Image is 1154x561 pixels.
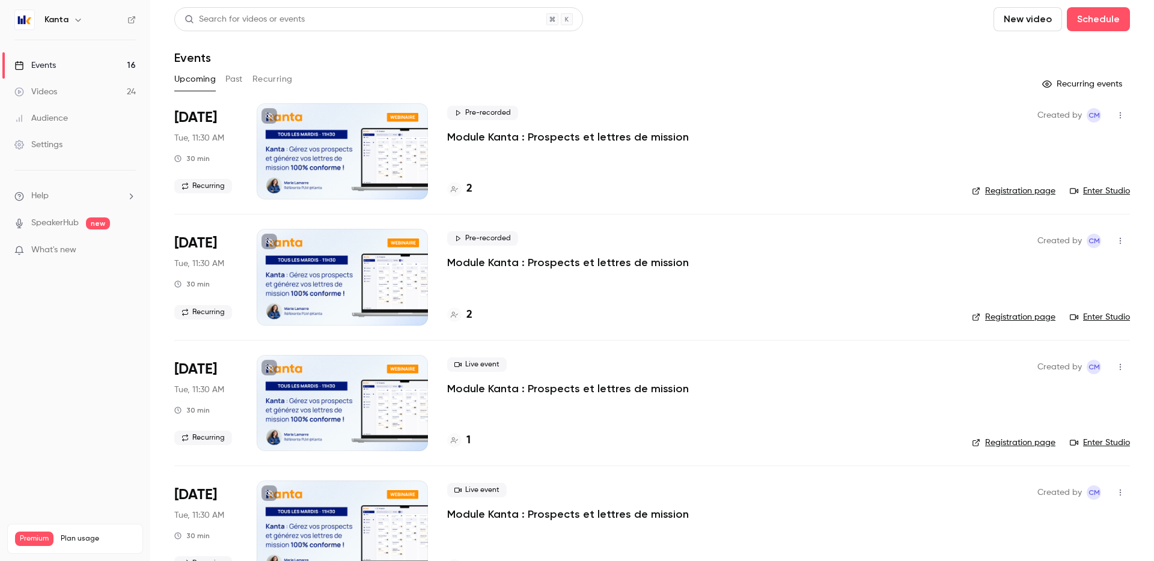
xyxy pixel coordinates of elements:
a: Enter Studio [1070,185,1130,197]
span: [DATE] [174,485,217,505]
span: Recurring [174,179,232,193]
span: Created by [1037,234,1082,248]
a: 2 [447,307,472,323]
h4: 2 [466,181,472,197]
span: Charlotte MARTEL [1087,108,1101,123]
button: Schedule [1067,7,1130,31]
div: 30 min [174,405,210,415]
button: New video [994,7,1062,31]
span: Tue, 11:30 AM [174,509,224,521]
span: [DATE] [174,108,217,127]
span: new [86,217,110,229]
div: 30 min [174,154,210,163]
span: Help [31,190,49,202]
span: Tue, 11:30 AM [174,258,224,270]
button: Recurring events [1037,74,1130,94]
a: Enter Studio [1070,437,1130,449]
a: Module Kanta : Prospects et lettres de mission [447,130,689,144]
span: Pre-recorded [447,106,518,120]
span: CM [1088,234,1100,248]
a: Registration page [972,185,1055,197]
a: 1 [447,432,471,449]
span: Charlotte MARTEL [1087,360,1101,374]
a: Module Kanta : Prospects et lettres de mission [447,507,689,521]
div: 30 min [174,279,210,289]
span: CM [1088,360,1100,374]
span: CM [1088,108,1100,123]
div: 30 min [174,531,210,541]
span: Premium [15,532,53,546]
span: Plan usage [61,534,135,544]
a: 2 [447,181,472,197]
span: Created by [1037,485,1082,500]
img: Kanta [15,10,34,29]
span: Created by [1037,360,1082,374]
span: Tue, 11:30 AM [174,384,224,396]
div: Aug 26 Tue, 11:30 AM (Europe/Paris) [174,355,237,451]
div: Aug 19 Tue, 11:30 AM (Europe/Paris) [174,229,237,325]
span: Charlotte MARTEL [1087,234,1101,248]
span: [DATE] [174,360,217,379]
a: Registration page [972,311,1055,323]
h4: 1 [466,432,471,449]
span: Recurring [174,305,232,320]
span: CM [1088,485,1100,500]
span: Recurring [174,431,232,445]
span: Tue, 11:30 AM [174,132,224,144]
div: Aug 12 Tue, 11:30 AM (Europe/Paris) [174,103,237,199]
button: Past [225,70,243,89]
h1: Events [174,50,211,65]
div: Search for videos or events [185,13,305,26]
div: Settings [14,139,63,151]
span: [DATE] [174,234,217,253]
span: Created by [1037,108,1082,123]
a: Registration page [972,437,1055,449]
span: Pre-recorded [447,231,518,246]
button: Recurring [252,70,293,89]
a: SpeakerHub [31,217,79,229]
span: What's new [31,244,76,256]
span: Live event [447,357,507,372]
button: Upcoming [174,70,216,89]
a: Enter Studio [1070,311,1130,323]
h4: 2 [466,307,472,323]
div: Audience [14,112,68,124]
div: Videos [14,86,57,98]
a: Module Kanta : Prospects et lettres de mission [447,381,689,396]
iframe: Noticeable Trigger [121,245,136,256]
span: Charlotte MARTEL [1087,485,1101,500]
a: Module Kanta : Prospects et lettres de mission [447,255,689,270]
li: help-dropdown-opener [14,190,136,202]
div: Events [14,59,56,71]
span: Live event [447,483,507,497]
h6: Kanta [44,14,69,26]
